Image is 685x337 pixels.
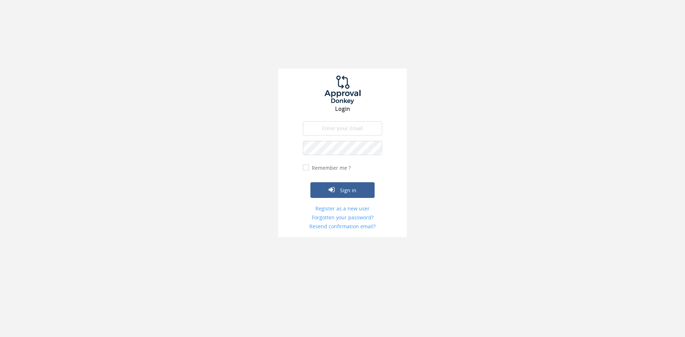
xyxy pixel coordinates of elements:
[316,76,369,104] img: logo.png
[303,223,382,230] a: Resend confirmation email?
[303,121,382,136] input: Enter your Email
[310,164,351,172] label: Remember me ?
[310,182,375,198] button: Sign in
[303,205,382,212] a: Register as a new user
[303,214,382,221] a: Forgotten your password?
[278,106,407,112] h3: Login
